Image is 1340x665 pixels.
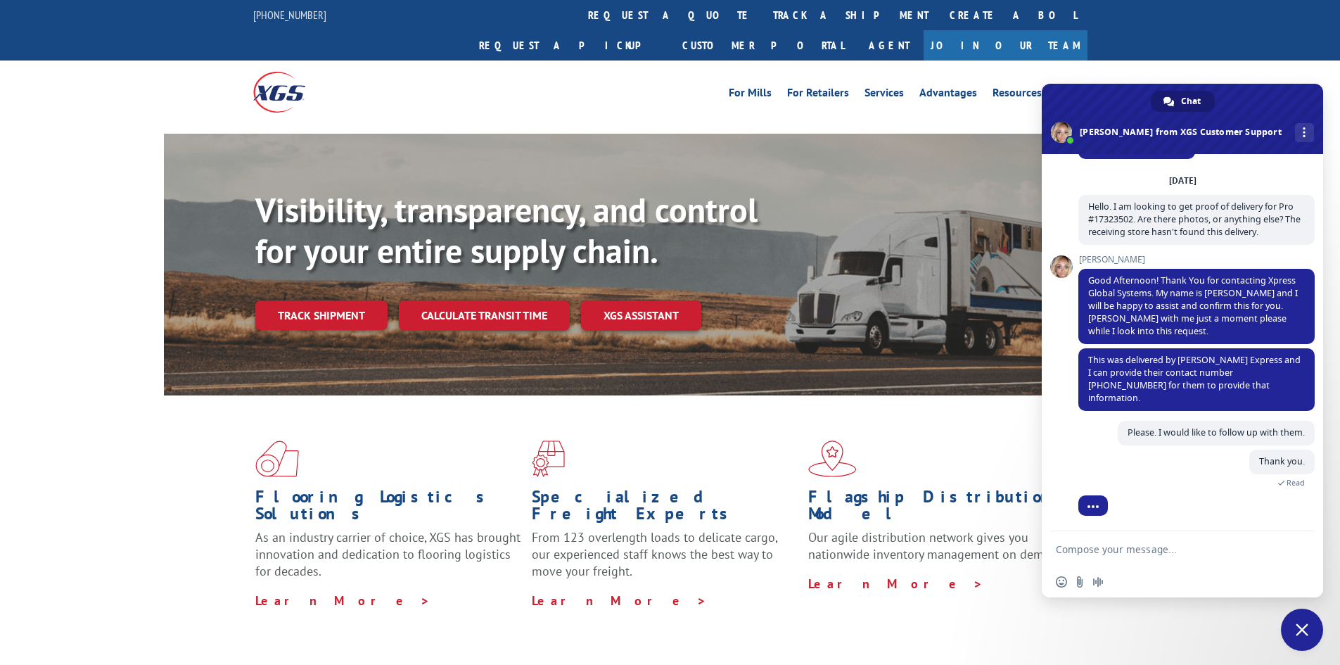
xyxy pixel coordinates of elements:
a: Resources [993,87,1042,103]
div: Close chat [1281,609,1323,651]
img: xgs-icon-focused-on-flooring-red [532,441,565,477]
span: Insert an emoji [1056,576,1067,588]
img: xgs-icon-flagship-distribution-model-red [808,441,857,477]
a: Services [864,87,904,103]
span: Please. I would like to follow up with them. [1128,426,1305,438]
a: Agent [855,30,924,61]
a: Learn More > [532,593,707,609]
textarea: Compose your message... [1056,543,1278,556]
h1: Flagship Distribution Model [808,488,1074,529]
img: xgs-icon-total-supply-chain-intelligence-red [255,441,299,477]
span: Chat [1181,91,1201,112]
span: As an industry carrier of choice, XGS has brought innovation and dedication to flooring logistics... [255,529,521,579]
span: Hello. I am looking to get proof of delivery for Pro #17323502. Are there photos, or anything els... [1088,201,1301,238]
b: Visibility, transparency, and control for your entire supply chain. [255,188,758,272]
span: Thank you. [1259,455,1305,467]
a: Learn More > [255,593,430,609]
h1: Flooring Logistics Solutions [255,488,521,529]
a: [PHONE_NUMBER] [253,8,326,22]
span: Good Afternoon! Thank You for contacting Xpress Global Systems. My name is [PERSON_NAME] and I wi... [1088,274,1298,337]
a: Customer Portal [672,30,855,61]
a: For Mills [729,87,772,103]
a: XGS ASSISTANT [581,300,701,331]
a: Advantages [919,87,977,103]
a: For Retailers [787,87,849,103]
div: More channels [1295,123,1314,142]
div: Chat [1151,91,1215,112]
span: [PERSON_NAME] [1078,255,1315,265]
p: From 123 overlength loads to delicate cargo, our experienced staff knows the best way to move you... [532,529,798,592]
a: Calculate transit time [399,300,570,331]
span: Our agile distribution network gives you nationwide inventory management on demand. [808,529,1067,562]
a: Request a pickup [468,30,672,61]
span: Audio message [1092,576,1104,588]
div: [DATE] [1169,177,1197,185]
span: Send a file [1074,576,1085,588]
a: Join Our Team [924,30,1087,61]
span: Read [1287,478,1305,488]
a: Track shipment [255,300,388,330]
h1: Specialized Freight Experts [532,488,798,529]
span: This was delivered by [PERSON_NAME] Express and I can provide their contact number [PHONE_NUMBER]... [1088,354,1301,404]
a: Learn More > [808,576,983,592]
